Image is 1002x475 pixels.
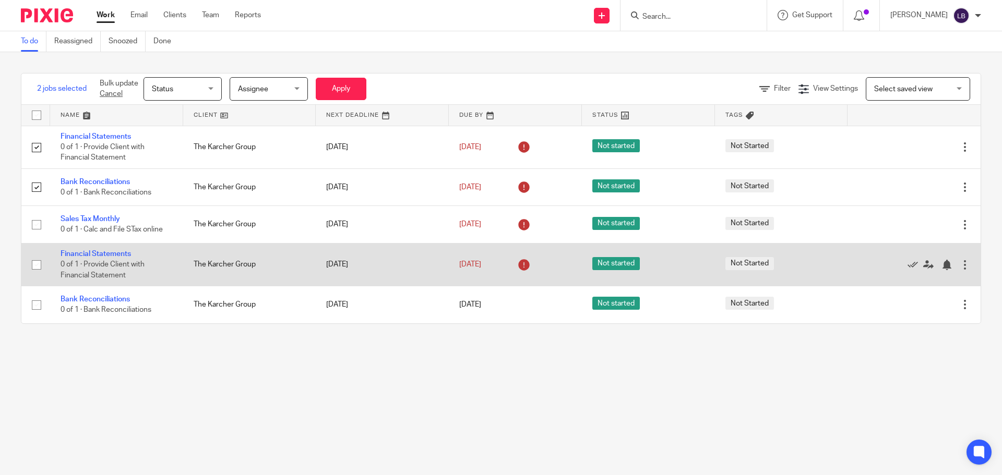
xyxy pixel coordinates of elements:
[130,10,148,20] a: Email
[54,31,101,52] a: Reassigned
[61,296,130,303] a: Bank Reconciliations
[21,8,73,22] img: Pixie
[61,261,145,279] span: 0 of 1 · Provide Client with Financial Statement
[100,78,138,100] p: Bulk update
[725,297,774,310] span: Not Started
[592,179,640,192] span: Not started
[61,143,145,162] span: 0 of 1 · Provide Client with Financial Statement
[592,297,640,310] span: Not started
[725,179,774,192] span: Not Started
[316,168,449,205] td: [DATE]
[725,112,743,118] span: Tags
[61,133,131,140] a: Financial Statements
[238,86,268,93] span: Assignee
[163,10,186,20] a: Clients
[183,126,316,168] td: The Karcher Group
[774,85,791,92] span: Filter
[459,261,481,268] span: [DATE]
[316,78,366,100] button: Apply
[202,10,219,20] a: Team
[592,217,640,230] span: Not started
[459,221,481,228] span: [DATE]
[316,206,449,243] td: [DATE]
[908,259,923,270] a: Mark as done
[61,226,163,234] span: 0 of 1 · Calc and File STax online
[109,31,146,52] a: Snoozed
[21,31,46,52] a: To do
[61,178,130,186] a: Bank Reconciliations
[316,286,449,323] td: [DATE]
[316,243,449,286] td: [DATE]
[459,143,481,151] span: [DATE]
[61,250,131,258] a: Financial Statements
[316,126,449,168] td: [DATE]
[641,13,735,22] input: Search
[183,206,316,243] td: The Karcher Group
[152,86,173,93] span: Status
[61,307,151,314] span: 0 of 1 · Bank Reconciliations
[183,243,316,286] td: The Karcher Group
[592,139,640,152] span: Not started
[183,286,316,323] td: The Karcher Group
[725,257,774,270] span: Not Started
[592,257,640,270] span: Not started
[97,10,115,20] a: Work
[459,184,481,191] span: [DATE]
[37,83,87,94] span: 2 jobs selected
[61,215,120,223] a: Sales Tax Monthly
[153,31,179,52] a: Done
[459,301,481,308] span: [DATE]
[725,217,774,230] span: Not Started
[61,189,151,196] span: 0 of 1 · Bank Reconciliations
[725,139,774,152] span: Not Started
[100,90,123,98] a: Cancel
[183,168,316,205] td: The Karcher Group
[235,10,261,20] a: Reports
